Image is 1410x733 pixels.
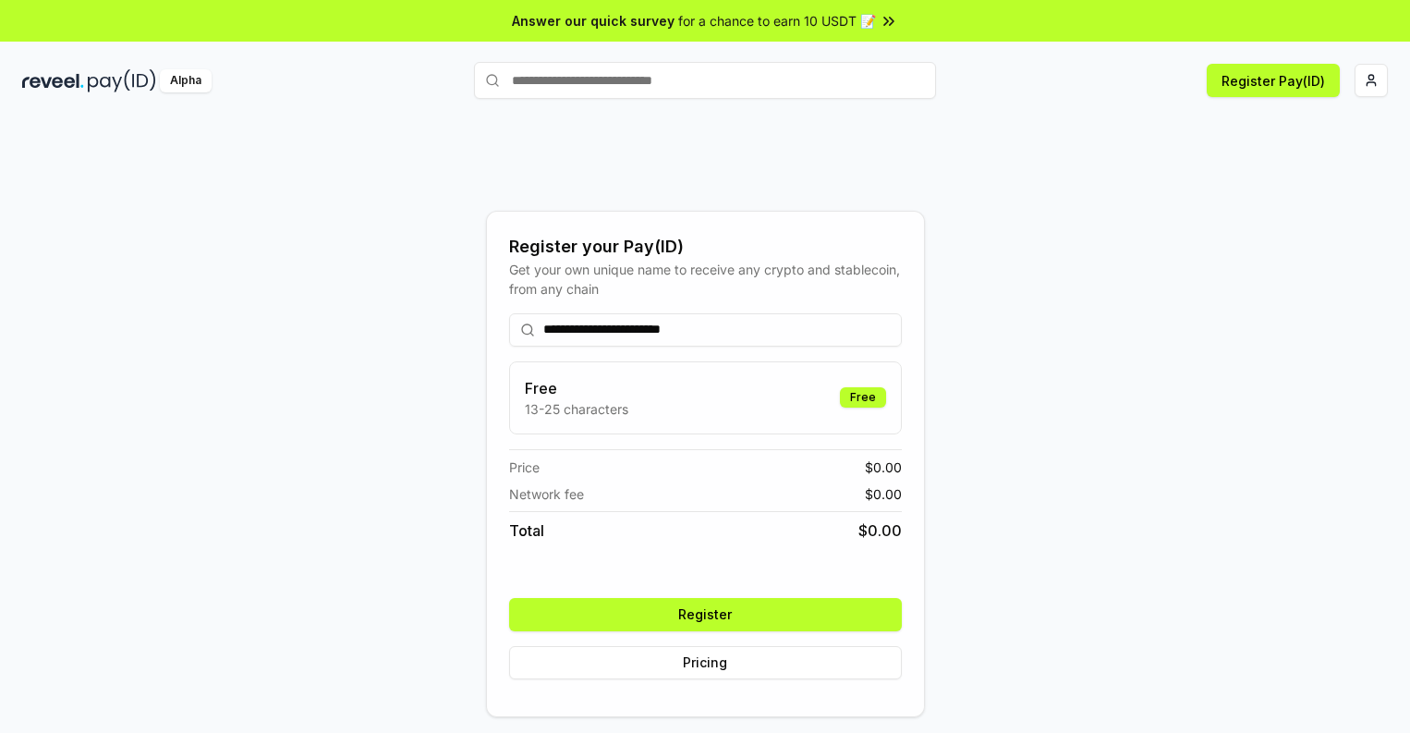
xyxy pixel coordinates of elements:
[509,646,902,679] button: Pricing
[525,399,628,419] p: 13-25 characters
[525,377,628,399] h3: Free
[88,69,156,92] img: pay_id
[678,11,876,31] span: for a chance to earn 10 USDT 📝
[1207,64,1340,97] button: Register Pay(ID)
[509,260,902,299] div: Get your own unique name to receive any crypto and stablecoin, from any chain
[509,598,902,631] button: Register
[509,234,902,260] div: Register your Pay(ID)
[160,69,212,92] div: Alpha
[509,458,540,477] span: Price
[858,519,902,542] span: $ 0.00
[840,387,886,408] div: Free
[865,458,902,477] span: $ 0.00
[512,11,675,31] span: Answer our quick survey
[22,69,84,92] img: reveel_dark
[865,484,902,504] span: $ 0.00
[509,484,584,504] span: Network fee
[509,519,544,542] span: Total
